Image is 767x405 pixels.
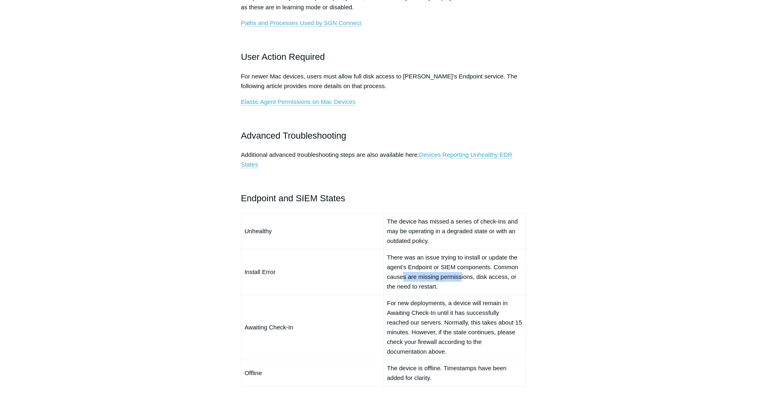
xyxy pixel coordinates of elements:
td: There was an issue trying to install or update the agent's Endpoint or SIEM components. Common ca... [383,249,526,295]
td: Offline [241,360,383,386]
p: For newer Mac devices, users must allow full disk access to [PERSON_NAME]'s Endpoint service. The... [241,72,526,91]
a: Paths and Processes Used by SGN Connect [241,19,361,27]
td: The device is offline. Timestamps have been added for clarity. [383,360,526,386]
a: Elastic Agent Permissions on Mac Devices [241,98,355,105]
h2: Advanced Troubleshooting [241,129,526,143]
td: Install Error [241,249,383,295]
h2: User Action Required [241,50,526,64]
h2: Endpoint and SIEM States [241,191,526,205]
td: Unhealthy [241,213,383,249]
td: Awaiting Check-In [241,295,383,360]
a: Devices Reporting Unhealthy EDR States [241,151,512,168]
p: Additional advanced troubleshooting steps are also available here: [241,150,526,169]
td: The device has missed a series of check-ins and may be operating in a degraded state or with an o... [383,213,526,249]
td: For new deployments, a device will remain in Awaiting Check-In until it has successfully reached ... [383,295,526,360]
